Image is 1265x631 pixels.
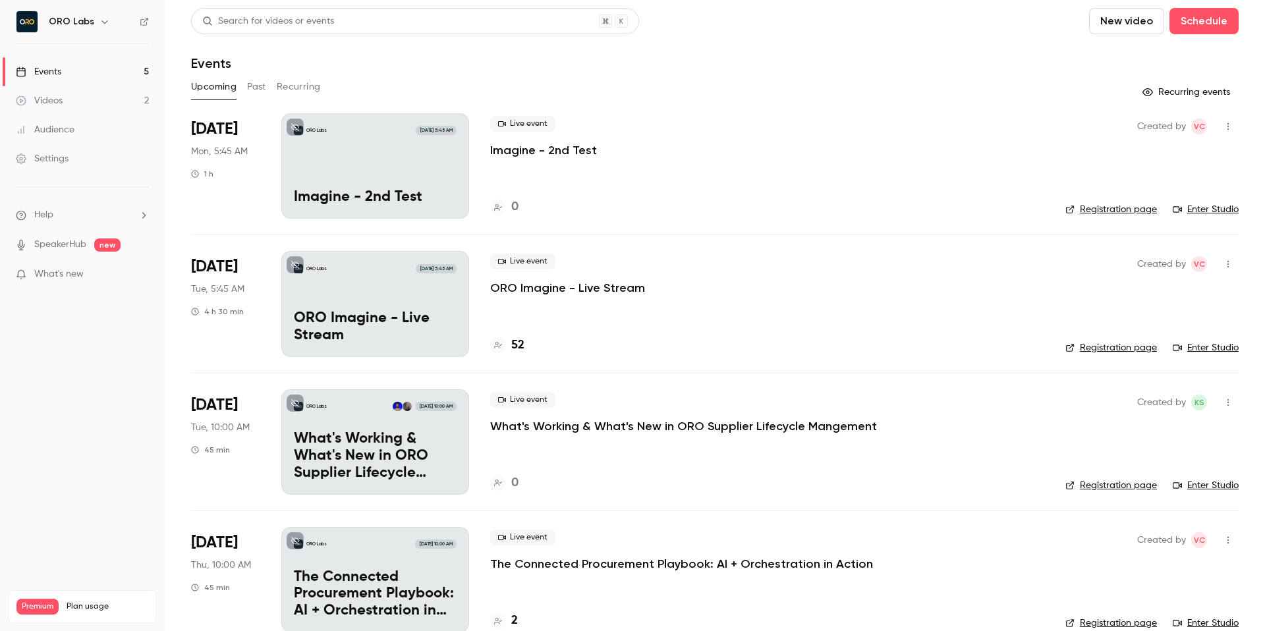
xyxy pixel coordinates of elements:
h1: Events [191,55,231,71]
p: Imagine - 2nd Test [294,189,457,206]
a: Imagine - 2nd Test [490,142,597,158]
a: What's Working & What's New in ORO Supplier Lifecycle Mangement [490,418,877,434]
div: Settings [16,152,69,165]
a: What's Working & What's New in ORO Supplier Lifecycle MangementORO LabsKelli StanleyHrishi Kaikin... [281,389,469,495]
p: ORO Labs [306,265,327,272]
a: Imagine - 2nd TestORO Labs[DATE] 5:45 AMImagine - 2nd Test [281,113,469,219]
p: ORO Labs [306,127,327,134]
span: Created by [1137,395,1186,410]
a: 2 [490,612,518,630]
span: Tue, 10:00 AM [191,421,250,434]
iframe: Noticeable Trigger [133,269,149,281]
a: Enter Studio [1173,479,1239,492]
img: ORO Labs [16,11,38,32]
img: Hrishi Kaikini [393,402,402,411]
div: 1 h [191,169,213,179]
div: 45 min [191,445,230,455]
span: Created by [1137,532,1186,548]
span: [DATE] [191,532,238,553]
span: Plan usage [67,601,148,612]
p: ORO Imagine - Live Stream [294,310,457,344]
span: Kelli Stanley [1191,395,1207,410]
p: What's Working & What's New in ORO Supplier Lifecycle Mangement [294,431,457,481]
span: KS [1195,395,1204,410]
span: Vlad Croitoru [1191,119,1207,134]
h4: 52 [511,337,524,354]
span: VC [1194,256,1205,272]
a: Registration page [1065,203,1157,216]
button: Schedule [1169,8,1239,34]
div: Oct 6 Mon, 11:45 AM (Europe/London) [191,113,260,219]
li: help-dropdown-opener [16,208,149,222]
span: Live event [490,392,555,408]
span: [DATE] [191,395,238,416]
span: [DATE] [191,256,238,277]
span: [DATE] 5:45 AM [416,126,456,135]
span: Help [34,208,53,222]
div: Audience [16,123,74,136]
span: Live event [490,116,555,132]
a: SpeakerHub [34,238,86,252]
p: ORO Labs [306,541,327,547]
button: Recurring events [1137,82,1239,103]
div: Oct 14 Tue, 10:00 AM (America/Chicago) [191,389,260,495]
a: Enter Studio [1173,341,1239,354]
a: ORO Imagine - Live StreamORO Labs[DATE] 5:45 AMORO Imagine - Live Stream [281,251,469,356]
span: Vlad Croitoru [1191,532,1207,548]
span: new [94,238,121,252]
div: Oct 7 Tue, 12:45 PM (Europe/Amsterdam) [191,251,260,356]
span: Premium [16,599,59,615]
p: ORO Labs [306,403,327,410]
div: Videos [16,94,63,107]
p: The Connected Procurement Playbook: AI + Orchestration in Action [294,569,457,620]
div: 45 min [191,582,230,593]
span: Live event [490,530,555,545]
h4: 0 [511,474,519,492]
h4: 0 [511,198,519,216]
a: 52 [490,337,524,354]
span: Created by [1137,119,1186,134]
span: Mon, 5:45 AM [191,145,248,158]
button: Recurring [277,76,321,97]
span: Vlad Croitoru [1191,256,1207,272]
span: [DATE] [191,119,238,140]
a: Enter Studio [1173,203,1239,216]
button: New video [1089,8,1164,34]
div: Search for videos or events [202,14,334,28]
span: Tue, 5:45 AM [191,283,244,296]
div: Events [16,65,61,78]
a: ORO Imagine - Live Stream [490,280,645,296]
a: The Connected Procurement Playbook: AI + Orchestration in Action [490,556,873,572]
div: 4 h 30 min [191,306,244,317]
a: Enter Studio [1173,617,1239,630]
span: VC [1194,119,1205,134]
span: Live event [490,254,555,269]
span: What's new [34,267,84,281]
a: 0 [490,198,519,216]
span: [DATE] 10:00 AM [415,539,456,549]
span: [DATE] 5:45 AM [416,264,456,273]
h4: 2 [511,612,518,630]
img: Kelli Stanley [403,402,412,411]
a: Registration page [1065,479,1157,492]
span: Created by [1137,256,1186,272]
button: Past [247,76,266,97]
span: [DATE] 10:00 AM [415,402,456,411]
a: 0 [490,474,519,492]
a: Registration page [1065,617,1157,630]
span: Thu, 10:00 AM [191,559,251,572]
button: Upcoming [191,76,237,97]
a: Registration page [1065,341,1157,354]
span: VC [1194,532,1205,548]
h6: ORO Labs [49,15,94,28]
